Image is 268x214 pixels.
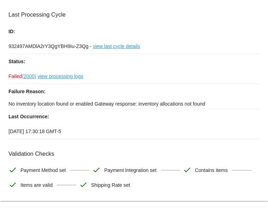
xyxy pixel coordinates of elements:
[38,69,83,84] a: view processing logs
[8,24,260,39] p: ID:
[20,178,53,192] span: Items are valid
[195,163,228,178] span: Contains items
[8,11,260,18] h3: Last Processing Cycle
[8,129,61,134] span: [DATE] 17:30:18 GMT-5
[8,166,17,174] mat-icon: check
[183,166,191,174] mat-icon: check
[91,178,130,192] span: Shipping Rate set
[92,166,101,174] mat-icon: check
[8,43,91,49] span: 932497AMDlA2rY3QgYBH9Iu-Z3Qg -
[22,69,36,84] a: (2000)
[8,109,260,124] p: Last Occurrence:
[8,54,260,69] p: Status:
[93,39,140,54] a: view last cycle details
[20,163,66,178] span: Payment Method set
[8,150,260,157] h3: Validation Checks
[8,99,260,109] p: No inventory location found or enabled Gateway response: inventory allocations not found
[8,73,36,79] span: Failed
[8,180,17,189] mat-icon: check
[79,180,88,189] mat-icon: check
[104,163,156,178] span: Payment Integration set
[8,84,260,99] p: Failure Reason:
